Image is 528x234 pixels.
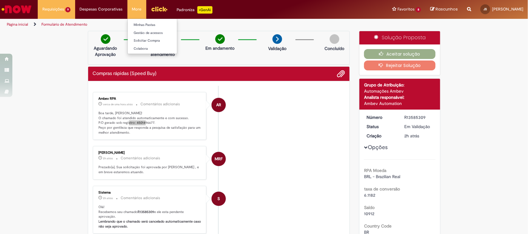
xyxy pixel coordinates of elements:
time: 01/10/2025 11:12:24 [103,196,113,200]
a: Minhas Pastas [128,22,196,28]
span: 2h atrás [405,133,419,139]
b: RPA Moeda [364,168,386,173]
p: Olá! Recebemos seu chamado e ele esta pendente aprovação. [99,205,202,229]
img: arrow-next.png [273,34,282,44]
span: 2h atrás [103,157,113,160]
time: 01/10/2025 11:15:39 [103,157,113,160]
small: Comentários adicionais [121,156,161,161]
span: 2h atrás [103,196,113,200]
b: Saldo [364,205,375,210]
img: check-circle-green.png [101,34,110,44]
p: Validação [268,45,286,52]
dt: Número [362,114,400,120]
span: MRF [215,152,223,166]
button: Adicionar anexos [337,70,345,78]
span: Favoritos [397,6,414,12]
span: cerca de uma hora atrás [103,102,133,106]
dt: Status [362,123,400,130]
b: taxa de conversão [364,186,400,192]
div: R13585309 [405,114,433,120]
small: Comentários adicionais [121,195,161,201]
div: Solução Proposta [359,31,440,44]
small: Comentários adicionais [141,102,180,107]
span: Rascunhos [436,6,458,12]
b: Country Code [364,223,392,229]
time: 01/10/2025 11:12:11 [405,133,419,139]
div: [PERSON_NAME] [99,151,202,155]
a: Gestão de acessos [128,30,196,36]
p: +GenAi [197,6,212,14]
ul: Trilhas de página [5,19,347,30]
span: Despesas Corporativas [80,6,123,12]
div: Analista responsável: [364,94,436,100]
div: Em Validação [405,123,433,130]
img: ServiceNow [1,3,32,15]
span: 6.1182 [364,192,375,198]
a: Solicitar Compra [128,37,196,44]
button: Aceitar solução [364,49,436,59]
a: Página inicial [7,22,28,27]
span: Requisições [42,6,64,12]
span: BRL - Brazilian Real [364,174,400,179]
span: 10912 [364,211,374,216]
img: check-circle-green.png [215,34,225,44]
div: Ambev RPA [99,97,202,101]
div: System [212,192,226,206]
ul: More [127,19,177,54]
div: 01/10/2025 11:12:11 [405,133,433,139]
span: More [132,6,142,12]
p: Prezado(a), Sua solicitação foi aprovada por [PERSON_NAME] , e em breve estaremos atuando. [99,165,202,174]
b: Lembrando que o chamado será cancelado automaticamente caso não seja aprovado. [99,219,202,229]
p: Concluído [324,45,344,52]
span: JS [484,7,487,11]
img: img-circle-grey.png [330,34,339,44]
p: Aguardando Aprovação [91,45,121,57]
div: Automações Ambev [364,88,436,94]
div: Marcus Roberto Ferreira [212,152,226,166]
h2: Compras rápidas (Speed Buy) Histórico de tíquete [93,71,157,77]
span: [PERSON_NAME] [492,6,523,12]
span: AR [216,98,221,112]
span: 9 [65,7,71,12]
div: Sistema [99,191,202,194]
a: Formulário de Atendimento [41,22,87,27]
img: click_logo_yellow_360x200.png [151,4,168,14]
div: Grupo de Atribuição: [364,82,436,88]
span: 8 [416,7,421,12]
div: Padroniza [177,6,212,14]
a: Colabora [128,45,196,52]
span: S [217,191,220,206]
div: Ambev RPA [212,98,226,112]
dt: Criação [362,133,400,139]
button: Rejeitar Solução [364,61,436,70]
b: R13585309 [138,210,154,214]
a: Rascunhos [430,6,458,12]
p: Em andamento [205,45,234,51]
time: 01/10/2025 12:39:59 [103,102,133,106]
p: Boa tarde, [PERSON_NAME]! O chamado foi atendido automaticamente e com sucesso. P.O gerado sob re... [99,111,202,135]
div: Ambev Automation [364,100,436,107]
